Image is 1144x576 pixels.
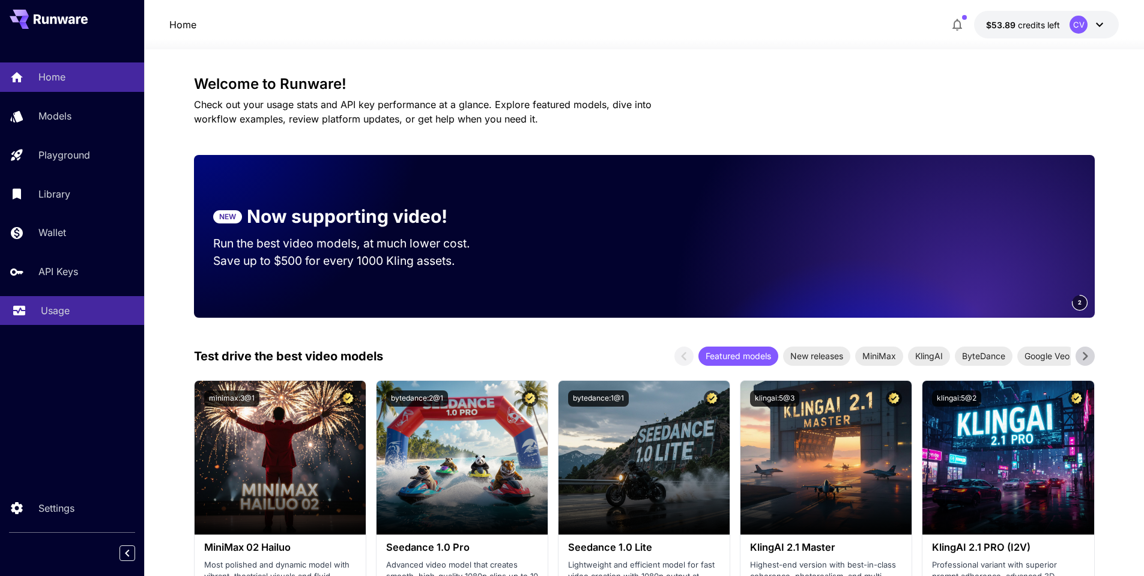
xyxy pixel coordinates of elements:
[386,542,538,553] h3: Seedance 1.0 Pro
[974,11,1119,38] button: $53.88721CV
[558,381,730,535] img: alt
[1068,390,1085,407] button: Certified Model – Vetted for best performance and includes a commercial license.
[932,390,981,407] button: klingai:5@2
[855,347,903,366] div: MiniMax
[955,350,1012,362] span: ByteDance
[38,501,74,515] p: Settings
[195,381,366,535] img: alt
[194,347,383,365] p: Test drive the best video models
[340,390,356,407] button: Certified Model – Vetted for best performance and includes a commercial license.
[783,347,850,366] div: New releases
[38,109,71,123] p: Models
[1017,347,1077,366] div: Google Veo
[698,347,778,366] div: Featured models
[855,350,903,362] span: MiniMax
[194,99,652,125] span: Check out your usage stats and API key performance at a glance. Explore featured models, dive int...
[169,17,196,32] a: Home
[922,381,1094,535] img: alt
[986,20,1018,30] span: $53.89
[386,390,448,407] button: bytedance:2@1
[1078,298,1082,307] span: 2
[932,542,1084,553] h3: KlingAI 2.1 PRO (I2V)
[38,225,66,240] p: Wallet
[169,17,196,32] nav: breadcrumb
[698,350,778,362] span: Featured models
[740,381,912,535] img: alt
[38,264,78,279] p: API Keys
[204,390,259,407] button: minimax:3@1
[204,542,356,553] h3: MiniMax 02 Hailuo
[1070,16,1088,34] div: CV
[955,347,1012,366] div: ByteDance
[129,542,144,564] div: Collapse sidebar
[38,70,65,84] p: Home
[219,211,236,222] p: NEW
[568,390,629,407] button: bytedance:1@1
[194,76,1095,92] h3: Welcome to Runware!
[522,390,538,407] button: Certified Model – Vetted for best performance and includes a commercial license.
[38,148,90,162] p: Playground
[783,350,850,362] span: New releases
[750,542,902,553] h3: KlingAI 2.1 Master
[908,350,950,362] span: KlingAI
[886,390,902,407] button: Certified Model – Vetted for best performance and includes a commercial license.
[120,545,135,561] button: Collapse sidebar
[377,381,548,535] img: alt
[213,235,493,252] p: Run the best video models, at much lower cost.
[704,390,720,407] button: Certified Model – Vetted for best performance and includes a commercial license.
[1017,350,1077,362] span: Google Veo
[247,203,447,230] p: Now supporting video!
[1018,20,1060,30] span: credits left
[750,390,799,407] button: klingai:5@3
[38,187,70,201] p: Library
[213,252,493,270] p: Save up to $500 for every 1000 Kling assets.
[986,19,1060,31] div: $53.88721
[908,347,950,366] div: KlingAI
[41,303,70,318] p: Usage
[568,542,720,553] h3: Seedance 1.0 Lite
